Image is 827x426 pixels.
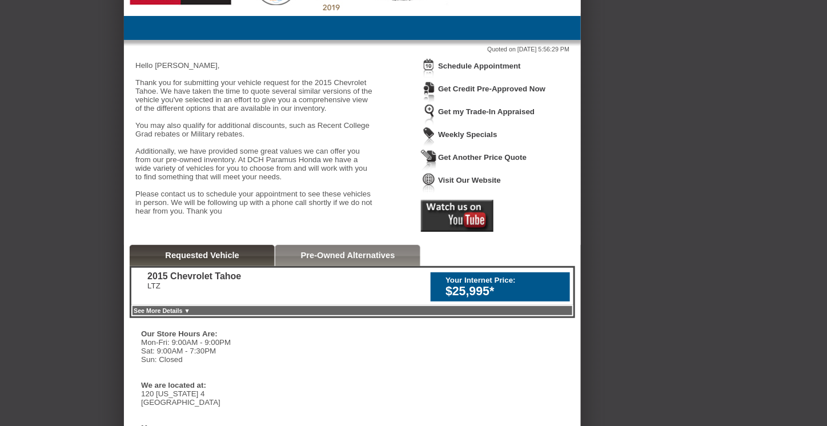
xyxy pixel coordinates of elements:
a: Visit Our Website [438,176,501,184]
div: Our Store Hours Are: [141,329,307,338]
div: LTZ [147,282,241,290]
img: Icon_WeeklySpecials.png [421,127,437,148]
a: Get Credit Pre-Approved Now [438,85,545,93]
div: Mon-Fri: 9:00AM - 9:00PM Sat: 9:00AM - 7:30PM Sun: Closed [141,338,312,364]
a: Weekly Specials [438,130,497,139]
a: Get my Trade-In Appraised [438,107,535,116]
a: See More Details ▼ [134,307,190,314]
div: Quoted on [DATE] 5:56:29 PM [135,46,569,53]
a: Pre-Owned Alternatives [301,251,395,260]
div: Hello [PERSON_NAME], Thank you for submitting your vehicle request for the 2015 Chevrolet Tahoe. ... [135,53,375,224]
a: Get Another Price Quote [438,153,527,162]
div: We are located at: [141,381,307,389]
img: Icon_GetQuote.png [421,150,437,171]
img: Icon_ScheduleAppointment.png [421,58,437,79]
img: Icon_VisitWebsite.png [421,172,437,194]
div: 120 [US_STATE] 4 [GEOGRAPHIC_DATA] [141,389,312,407]
img: Icon_CreditApproval.png [421,81,437,102]
a: Schedule Appointment [438,62,521,70]
a: Requested Vehicle [165,251,239,260]
div: 2015 Chevrolet Tahoe [147,271,241,282]
div: $25,995* [445,284,564,299]
img: Icon_Youtube2.png [421,200,493,232]
img: Icon_TradeInAppraisal.png [421,104,437,125]
div: Your Internet Price: [445,276,564,284]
